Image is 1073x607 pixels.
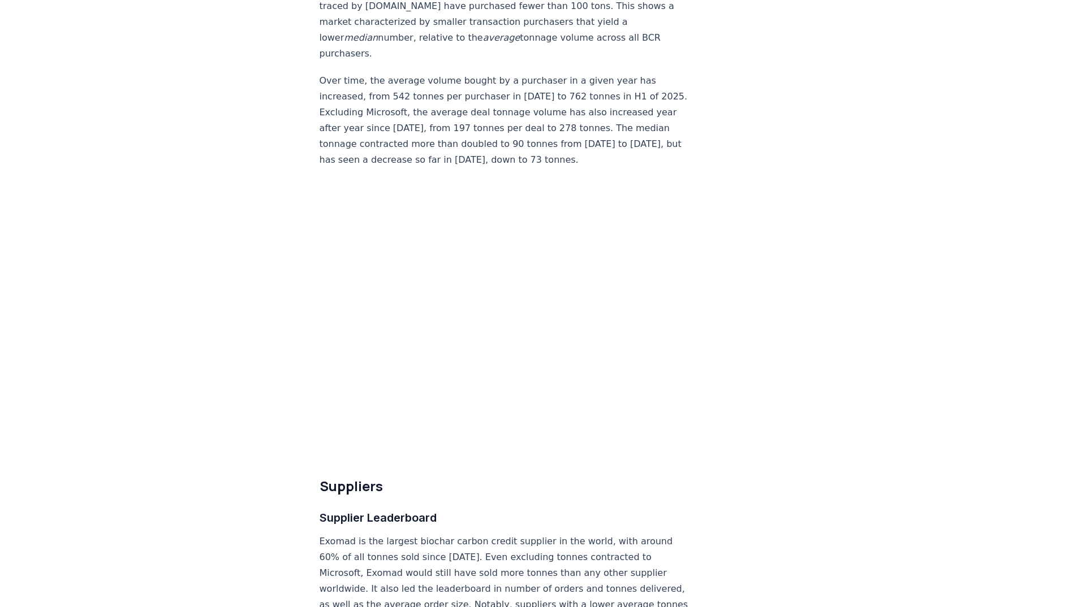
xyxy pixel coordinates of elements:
p: Over time, the average volume bought by a purchaser in a given year has increased, from 542 tonne... [320,73,694,168]
h3: Supplier Leaderboard [320,509,694,527]
em: average [483,32,520,43]
iframe: Grouped column chart [320,179,694,450]
em: median [344,32,378,43]
h2: Suppliers [320,477,694,495]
